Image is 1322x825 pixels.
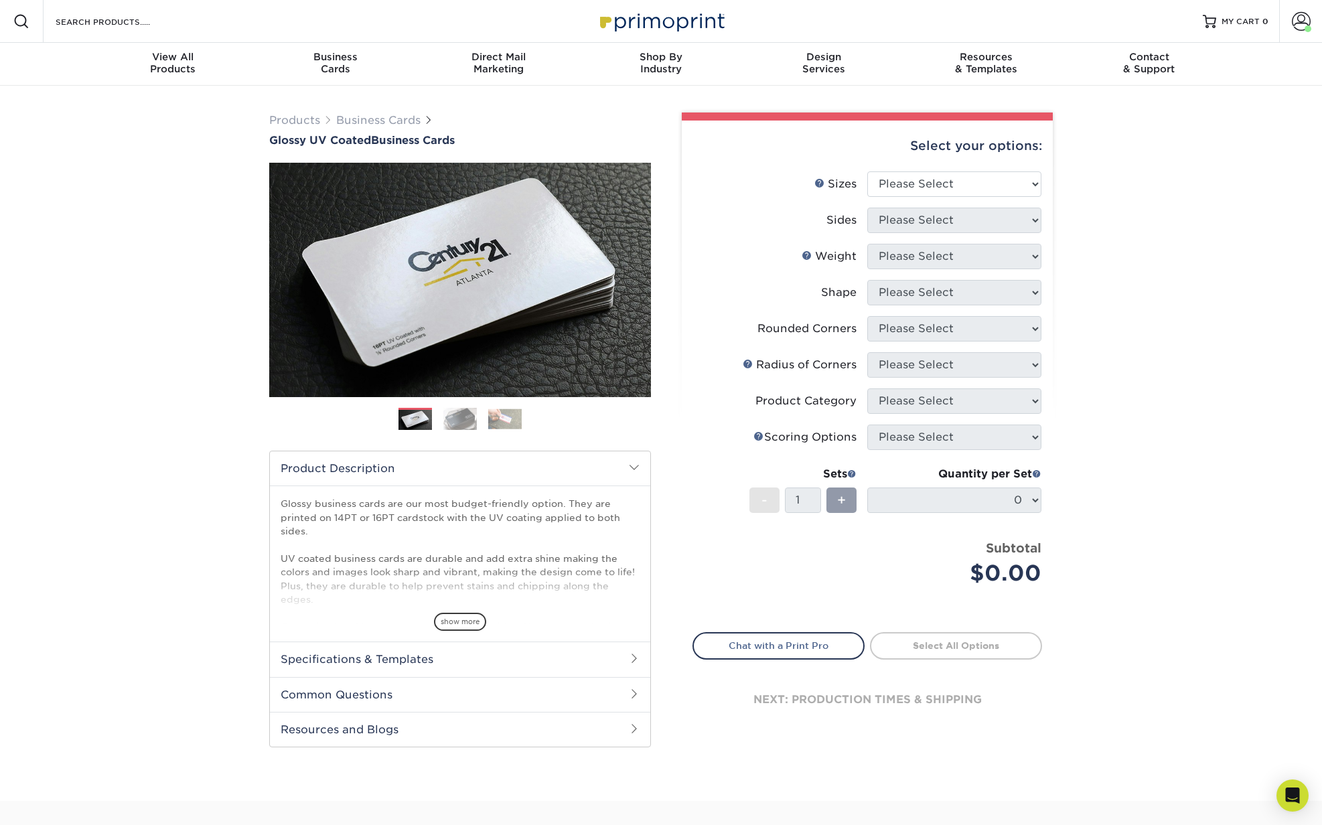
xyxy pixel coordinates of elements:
div: Product Category [755,393,857,409]
p: Glossy business cards are our most budget-friendly option. They are printed on 14PT or 16PT cards... [281,497,640,674]
iframe: Google Customer Reviews [3,784,114,820]
div: Radius of Corners [743,357,857,373]
span: Shop By [580,51,743,63]
div: Weight [802,248,857,265]
span: Resources [905,51,1068,63]
div: Industry [580,51,743,75]
span: Design [742,51,905,63]
h1: Business Cards [269,134,651,147]
span: 0 [1262,17,1268,26]
div: & Support [1068,51,1230,75]
div: Sizes [814,176,857,192]
img: Business Cards 03 [488,408,522,429]
div: Scoring Options [753,429,857,445]
div: Rounded Corners [757,321,857,337]
div: Products [92,51,254,75]
a: Shop ByIndustry [580,43,743,86]
span: - [761,490,767,510]
div: Quantity per Set [867,466,1041,482]
div: Select your options: [692,121,1042,171]
div: Shape [821,285,857,301]
h2: Product Description [270,451,650,485]
div: Sets [749,466,857,482]
a: Products [269,114,320,127]
div: next: production times & shipping [692,660,1042,740]
a: Chat with a Print Pro [692,632,865,659]
img: Business Cards 01 [398,403,432,437]
span: View All [92,51,254,63]
img: Primoprint [594,7,728,35]
span: MY CART [1222,16,1260,27]
span: Direct Mail [417,51,580,63]
a: BusinessCards [254,43,417,86]
h2: Specifications & Templates [270,642,650,676]
div: $0.00 [877,557,1041,589]
span: Business [254,51,417,63]
div: Sides [826,212,857,228]
strong: Subtotal [986,540,1041,555]
div: Cards [254,51,417,75]
div: Marketing [417,51,580,75]
span: + [837,490,846,510]
div: Services [742,51,905,75]
h2: Common Questions [270,677,650,712]
input: SEARCH PRODUCTS..... [54,13,185,29]
img: Business Cards 02 [443,407,477,431]
a: Resources& Templates [905,43,1068,86]
img: Glossy UV Coated 01 [269,89,651,471]
a: Direct MailMarketing [417,43,580,86]
span: show more [434,613,486,631]
h2: Resources and Blogs [270,712,650,747]
a: Business Cards [336,114,421,127]
div: Open Intercom Messenger [1276,779,1309,812]
div: & Templates [905,51,1068,75]
a: View AllProducts [92,43,254,86]
a: Contact& Support [1068,43,1230,86]
a: Select All Options [870,632,1042,659]
span: Glossy UV Coated [269,134,371,147]
span: Contact [1068,51,1230,63]
a: DesignServices [742,43,905,86]
a: Glossy UV CoatedBusiness Cards [269,134,651,147]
